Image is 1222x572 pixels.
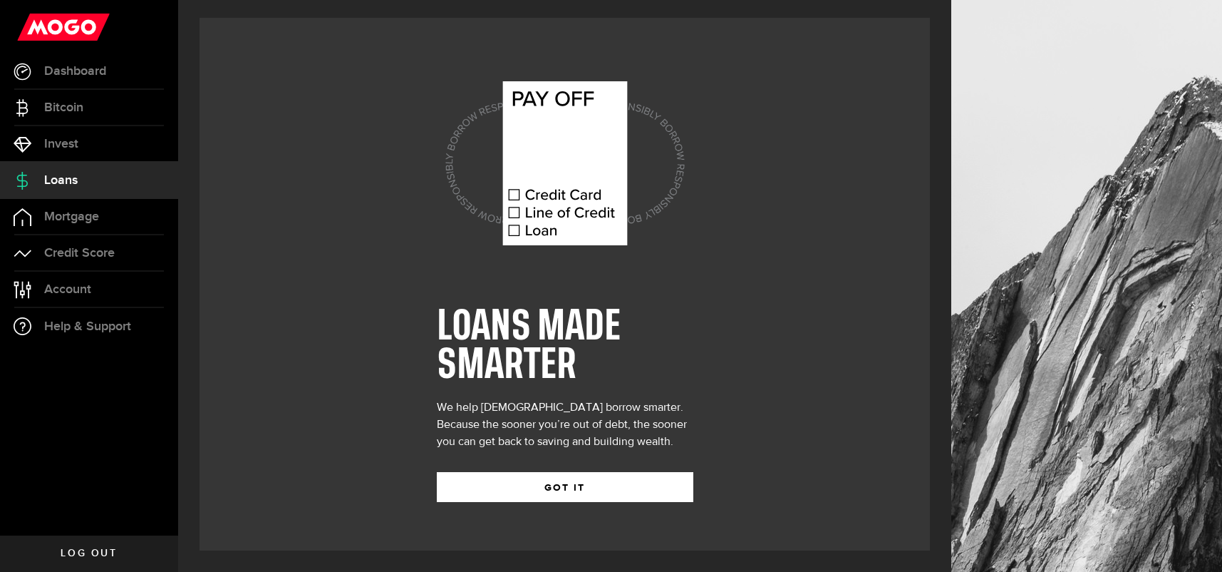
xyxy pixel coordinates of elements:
span: Invest [44,138,78,150]
span: Credit Score [44,247,115,260]
button: GOT IT [437,472,693,502]
span: Log out [61,548,117,558]
span: Loans [44,174,78,187]
span: Help & Support [44,320,131,333]
span: Dashboard [44,65,106,78]
span: Bitcoin [44,101,83,114]
span: Mortgage [44,210,99,223]
div: We help [DEMOGRAPHIC_DATA] borrow smarter. Because the sooner you’re out of debt, the sooner you ... [437,399,693,451]
h1: LOANS MADE SMARTER [437,308,693,385]
span: Account [44,283,91,296]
